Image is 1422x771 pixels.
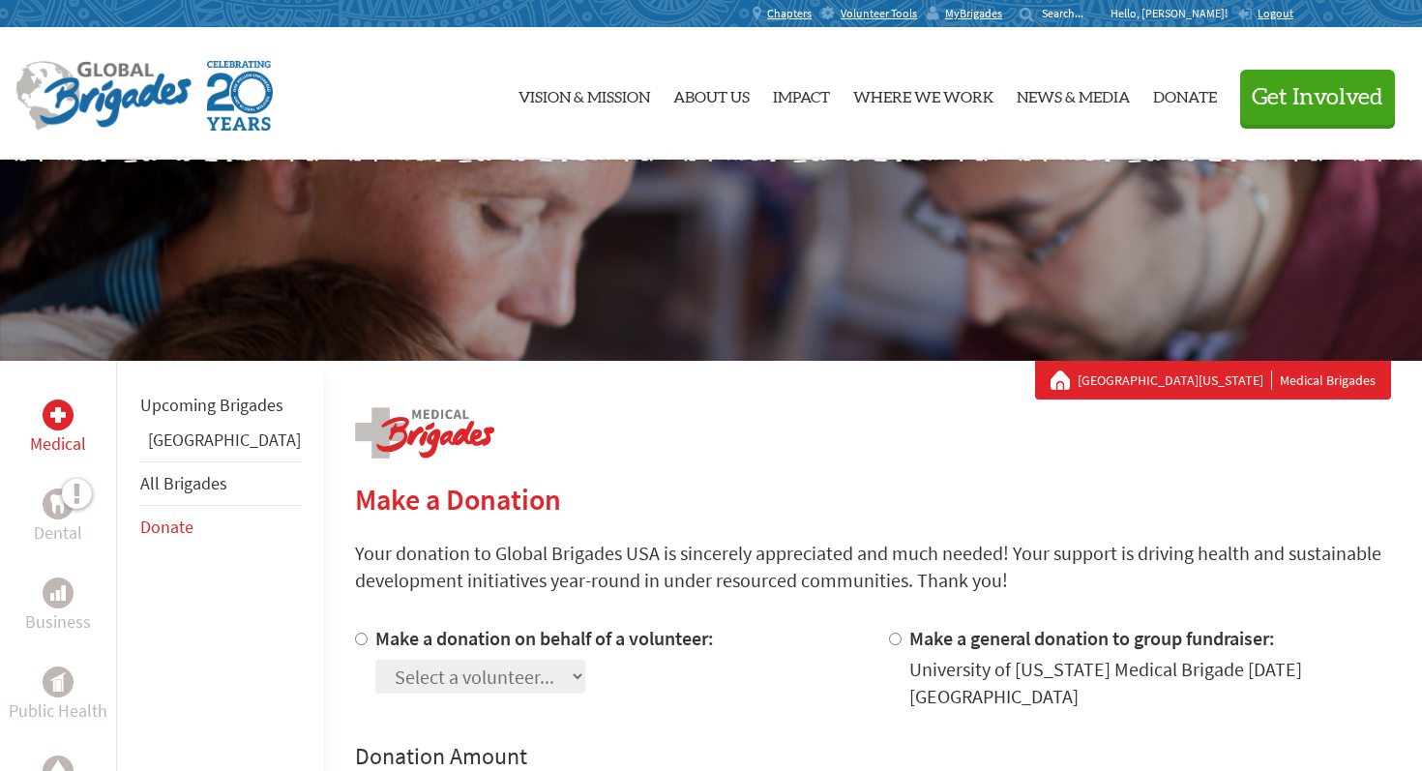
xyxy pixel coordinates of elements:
[9,697,107,725] p: Public Health
[673,44,750,144] a: About Us
[207,61,273,131] img: Global Brigades Celebrating 20 Years
[909,656,1392,710] div: University of [US_STATE] Medical Brigade [DATE] [GEOGRAPHIC_DATA]
[25,608,91,636] p: Business
[355,482,1391,517] h2: Make a Donation
[1237,6,1293,21] a: Logout
[34,519,82,547] p: Dental
[50,407,66,423] img: Medical
[1252,86,1383,109] span: Get Involved
[25,578,91,636] a: BusinessBusiness
[140,506,301,549] li: Donate
[140,461,301,506] li: All Brigades
[50,494,66,513] img: Dental
[15,61,192,131] img: Global Brigades Logo
[140,516,193,538] a: Donate
[853,44,993,144] a: Where We Work
[9,667,107,725] a: Public HealthPublic Health
[140,472,227,494] a: All Brigades
[30,400,86,458] a: MedicalMedical
[148,429,301,451] a: [GEOGRAPHIC_DATA]
[1111,6,1237,21] p: Hello, [PERSON_NAME]!
[1042,6,1097,20] input: Search...
[30,430,86,458] p: Medical
[140,384,301,427] li: Upcoming Brigades
[50,585,66,601] img: Business
[1240,70,1395,125] button: Get Involved
[355,407,494,459] img: logo-medical.png
[355,540,1391,594] p: Your donation to Global Brigades USA is sincerely appreciated and much needed! Your support is dr...
[34,489,82,547] a: DentalDental
[140,394,283,416] a: Upcoming Brigades
[1078,371,1272,390] a: [GEOGRAPHIC_DATA][US_STATE]
[50,672,66,692] img: Public Health
[841,6,917,21] span: Volunteer Tools
[909,626,1275,650] label: Make a general donation to group fundraiser:
[43,400,74,430] div: Medical
[773,44,830,144] a: Impact
[767,6,812,21] span: Chapters
[43,578,74,608] div: Business
[1017,44,1130,144] a: News & Media
[375,626,714,650] label: Make a donation on behalf of a volunteer:
[43,667,74,697] div: Public Health
[1258,6,1293,20] span: Logout
[1051,371,1376,390] div: Medical Brigades
[43,489,74,519] div: Dental
[1153,44,1217,144] a: Donate
[140,427,301,461] li: Ghana
[945,6,1002,21] span: MyBrigades
[518,44,650,144] a: Vision & Mission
